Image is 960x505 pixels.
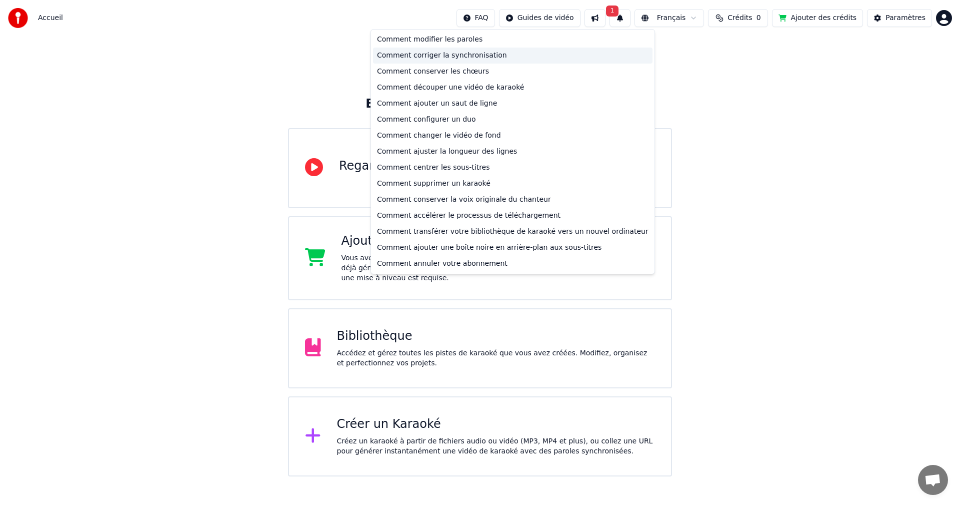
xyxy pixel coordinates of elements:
[373,48,652,64] div: Comment corriger la synchronisation
[373,256,652,272] div: Comment annuler votre abonnement
[373,32,652,48] div: Comment modifier les paroles
[373,128,652,144] div: Comment changer le vidéo de fond
[373,160,652,176] div: Comment centrer les sous-titres
[373,64,652,80] div: Comment conserver les chœurs
[373,176,652,192] div: Comment supprimer un karaoké
[373,96,652,112] div: Comment ajouter un saut de ligne
[373,224,652,240] div: Comment transférer votre bibliothèque de karaoké vers un nouvel ordinateur
[373,112,652,128] div: Comment configurer un duo
[373,240,652,256] div: Comment ajouter une boîte noire en arrière-plan aux sous-titres
[373,80,652,96] div: Comment découper une vidéo de karaoké
[373,208,652,224] div: Comment accélérer le processus de téléchargement
[373,192,652,208] div: Comment conserver la voix originale du chanteur
[373,144,652,160] div: Comment ajuster la longueur des lignes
